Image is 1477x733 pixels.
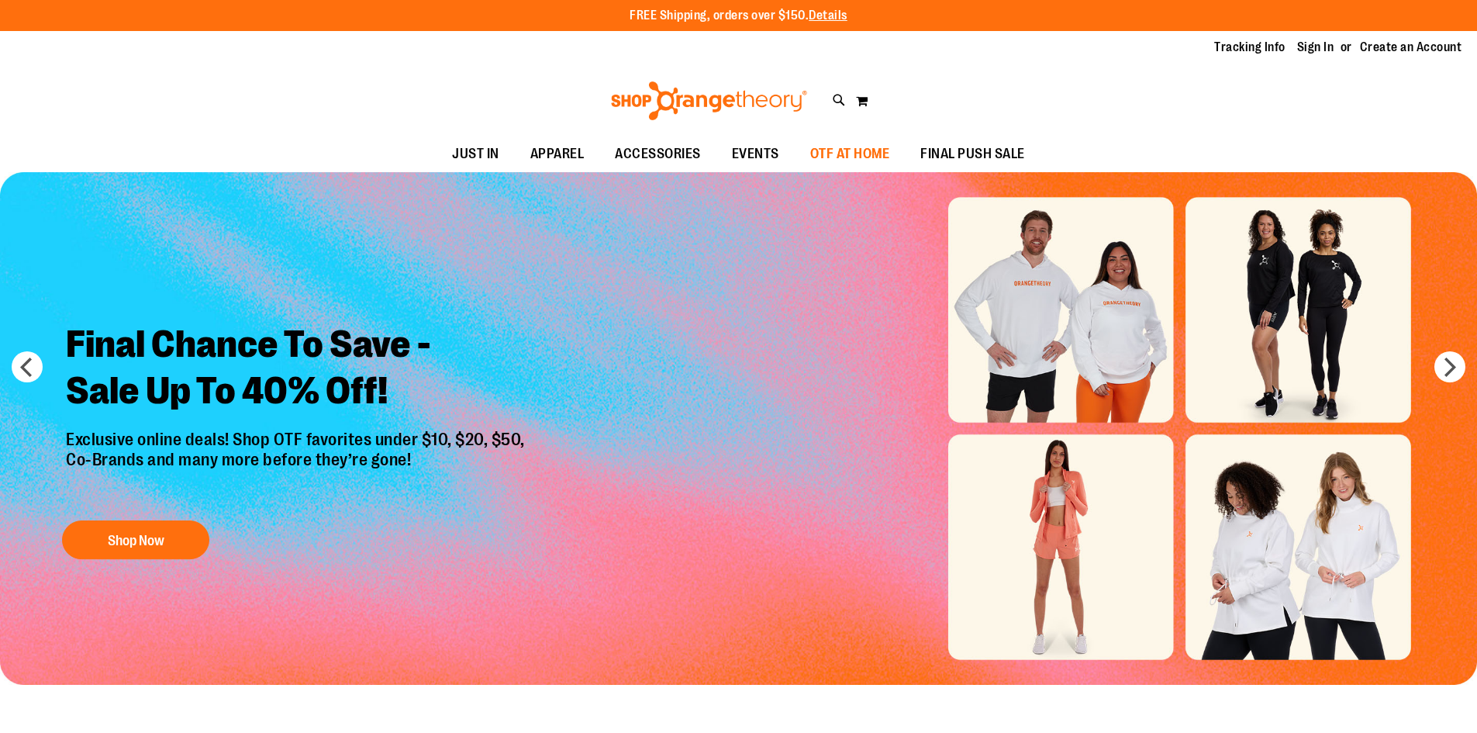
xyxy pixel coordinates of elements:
p: Exclusive online deals! Shop OTF favorites under $10, $20, $50, Co-Brands and many more before th... [54,430,540,506]
button: Shop Now [62,520,209,559]
span: EVENTS [732,137,779,171]
span: OTF AT HOME [810,137,890,171]
a: JUST IN [437,137,515,172]
span: FINAL PUSH SALE [920,137,1025,171]
a: Sign In [1297,39,1334,56]
a: Create an Account [1360,39,1462,56]
a: ACCESSORIES [599,137,716,172]
a: Details [809,9,847,22]
img: Shop Orangetheory [609,81,809,120]
span: APPAREL [530,137,585,171]
a: Final Chance To Save -Sale Up To 40% Off! Exclusive online deals! Shop OTF favorites under $10, $... [54,309,540,568]
button: prev [12,351,43,382]
h2: Final Chance To Save - Sale Up To 40% Off! [54,309,540,430]
span: ACCESSORIES [615,137,701,171]
a: APPAREL [515,137,600,172]
a: OTF AT HOME [795,137,906,172]
span: JUST IN [452,137,499,171]
a: Tracking Info [1214,39,1285,56]
button: next [1434,351,1465,382]
a: FINAL PUSH SALE [905,137,1040,172]
a: EVENTS [716,137,795,172]
p: FREE Shipping, orders over $150. [630,7,847,25]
